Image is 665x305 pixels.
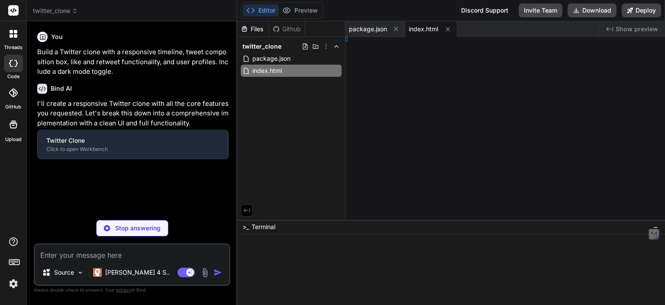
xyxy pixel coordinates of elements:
img: Claude 4 Sonnet [93,268,102,277]
p: Source [54,268,74,277]
div: Twitter Clone [46,136,219,145]
button: Download [568,3,617,17]
h6: Bind AI [51,84,72,93]
span: twitter_clone [242,42,281,51]
span: − [653,223,658,231]
span: >_ [242,223,249,231]
p: Stop answering [115,224,161,233]
span: privacy [116,287,132,292]
span: twitter_clone [33,7,78,15]
img: settings [6,276,21,291]
label: Upload [5,136,22,143]
button: Invite Team [519,3,562,17]
button: Preview [279,4,321,16]
div: Discord Support [456,3,513,17]
button: Twitter CloneClick to open Workbench [38,130,228,159]
h6: You [51,33,63,41]
div: Files [237,25,269,33]
span: Terminal [252,223,275,231]
span: package.json [349,25,387,33]
p: Always double-check its answers. Your in Bind [34,286,230,294]
label: GitHub [5,103,21,111]
div: Click to open Workbench [46,146,219,153]
p: I'll create a responsive Twitter clone with all the core features you requested. Let's break this... [37,99,229,128]
p: Build a Twitter clone with a responsive timeline, tweet composition box, like and retweet functio... [37,47,229,77]
span: Show preview [616,25,658,33]
label: threads [4,44,23,51]
span: package.json [252,53,291,64]
p: [PERSON_NAME] 4 S.. [105,268,170,277]
button: Editor [243,4,279,16]
span: index.html [252,66,283,76]
img: attachment [200,268,210,278]
img: Pick Models [77,269,84,276]
span: index.html [409,25,438,33]
label: code [7,73,19,80]
div: Github [269,25,305,33]
img: icon [213,268,222,277]
button: Deploy [622,3,661,17]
